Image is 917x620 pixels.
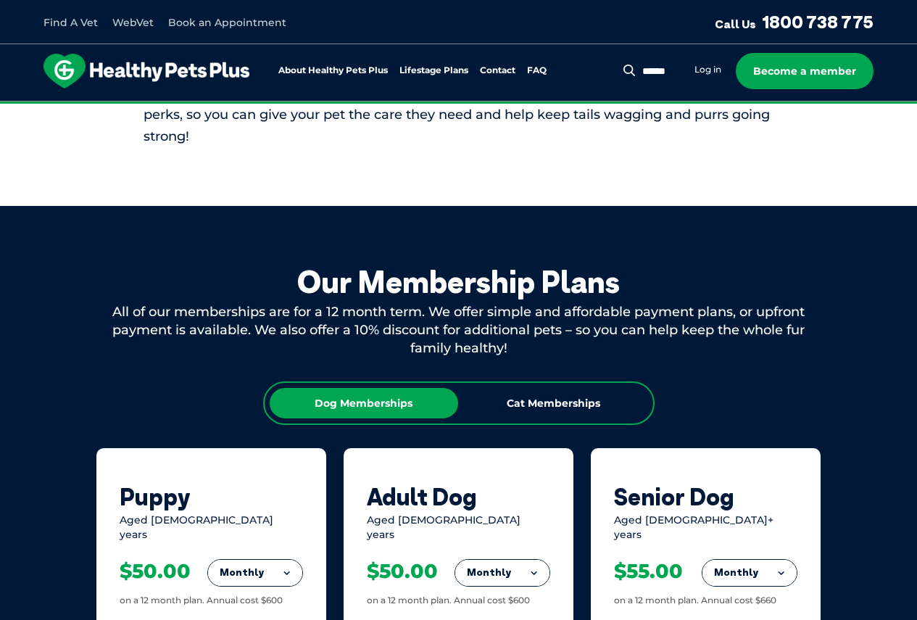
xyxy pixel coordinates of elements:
div: on a 12 month plan. Annual cost $660 [614,595,776,607]
div: Aged [DEMOGRAPHIC_DATA] years [367,513,550,542]
div: Senior Dog [614,483,797,511]
a: WebVet [112,16,154,29]
a: About Healthy Pets Plus [278,66,388,75]
button: Monthly [702,560,797,586]
div: $55.00 [614,559,683,584]
div: Our Membership Plans [96,264,821,300]
span: Call Us [715,17,756,31]
img: hpp-logo [43,54,249,88]
div: Dog Memberships [270,388,458,418]
div: Puppy [120,483,303,511]
button: Monthly [455,560,549,586]
a: Find A Vet [43,16,98,29]
div: on a 12 month plan. Annual cost $600 [120,595,283,607]
div: on a 12 month plan. Annual cost $600 [367,595,530,607]
div: Aged [DEMOGRAPHIC_DATA]+ years [614,513,797,542]
a: Log in [694,64,721,75]
button: Monthly [208,560,302,586]
div: All of our memberships are for a 12 month term. We offer simple and affordable payment plans, or ... [96,303,821,358]
div: $50.00 [120,559,191,584]
div: $50.00 [367,559,438,584]
span: Proactive, preventative wellness program designed to keep your pet healthier and happier for longer [188,102,729,115]
a: Call Us1800 738 775 [715,11,874,33]
button: Search [621,63,639,78]
div: Aged [DEMOGRAPHIC_DATA] years [120,513,303,542]
a: Lifestage Plans [399,66,468,75]
a: Contact [480,66,515,75]
a: Become a member [736,53,874,89]
div: Cat Memberships [460,388,648,418]
span: Our tailored life stage plans include an extensive range of vet care benefits, as well as Petbarn... [144,85,770,144]
a: Book an Appointment [168,16,286,29]
a: FAQ [527,66,547,75]
div: Adult Dog [367,483,550,511]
